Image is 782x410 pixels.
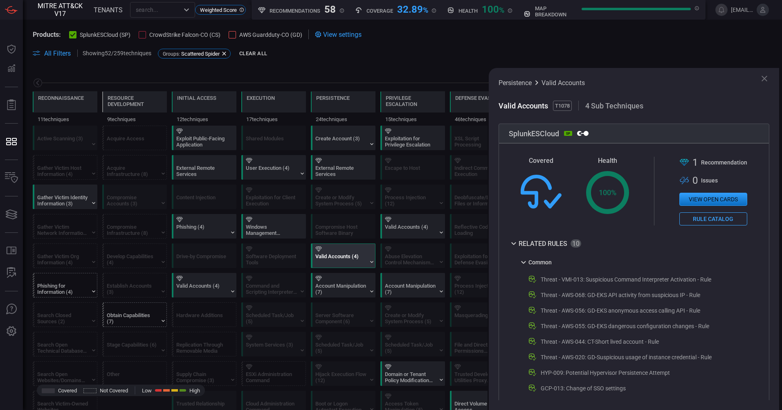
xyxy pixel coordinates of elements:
div: T1078: Valid Accounts [172,273,236,297]
h5: Health [458,8,478,14]
span: AWS Guardduty-CO (GD) [239,32,302,38]
div: Supply Chain Compromise (3) [176,371,227,383]
div: Search Closed Sources (2) [37,312,88,324]
button: Rule Catalog [2,241,21,261]
div: Search Open Technical Databases (5) [37,342,88,354]
div: TA0043: Reconnaissance [33,91,97,126]
div: Search Open Websites/Domains (3) [37,371,88,383]
span: 1 [692,157,698,168]
div: T1098: Account Manipulation [380,273,445,297]
span: MITRE ATT&CK V17 [38,2,83,18]
div: 17 techniques [241,113,306,126]
div: Replication Through Removable Media [176,342,227,354]
div: T1484: Domain or Tenant Policy Modification [380,361,445,386]
span: Products: [33,31,61,38]
span: Recommendation [701,159,747,166]
div: 12 techniques [172,113,236,126]
p: Showing 52 / 259 techniques [83,50,151,56]
div: 100 % [586,171,629,214]
div: TA0001: Initial Access [172,91,236,126]
div: Valid Accounts (4) [385,224,436,236]
input: search... [133,5,179,15]
div: T1133: External Remote Services [172,155,236,180]
button: View open cards [679,193,747,206]
span: View settings [323,31,362,38]
div: Gather Victim Org Information (4) [37,253,88,266]
div: T1091: Replication Through Removable Media (Not covered) [172,332,236,356]
span: % [423,6,428,14]
button: Open [181,4,192,16]
div: T1650: Acquire Access (Not covered) [102,126,167,150]
button: Dashboard [2,39,21,59]
span: Issue s [701,177,718,184]
div: 11 techniques [33,113,97,126]
div: T1195: Supply Chain Compromise (Not covered) [172,361,236,386]
div: Develop Capabilities (4) [107,253,158,266]
div: Threat - AWS-020: GD-Suspicious usage of instance credential - Rule [541,354,712,360]
span: [EMAIL_ADDRESS][PERSON_NAME][DOMAIN_NAME] [731,7,753,13]
button: Reports [2,95,21,115]
button: ALERT ANALYSIS [2,263,21,283]
div: Account Manipulation (7) [385,283,436,295]
div: SP [564,131,572,136]
div: T1078: Valid Accounts [311,243,375,268]
div: T1190: Exploit Public-Facing Application [172,126,236,150]
div: Common [519,257,712,267]
button: MITRE - Detection Posture [2,132,21,151]
span: Valid Accounts [542,79,585,87]
span: Scattered Spider [181,51,220,57]
div: T1675: ESXi Administration Command (Not covered) [241,361,306,386]
div: Common [528,259,712,266]
div: Execution [247,95,275,101]
button: Ask Us A Question [2,300,21,319]
div: T1583: Acquire Infrastructure (Not covered) [102,155,167,180]
div: Compromise Infrastructure (8) [107,224,158,236]
span: TENANTS [94,6,123,14]
div: T1588: Obtain Capabilities (Not covered) [102,302,167,327]
div: TA0042: Resource Development (Not covered) [102,91,167,126]
div: Obtain Capabilities (7) [107,312,158,324]
span: Not Covered [100,387,128,394]
button: Preferences [2,322,21,341]
div: T1592: Gather Victim Host Information (Not covered) [33,155,97,180]
button: Detections [2,59,21,79]
div: T1596: Search Open Technical Databases (Not covered) [33,332,97,356]
span: T1078 [553,101,572,111]
div: Threat - AWS-044: CT-Short lived account - Rule [541,338,659,345]
div: Acquire Infrastructure (8) [107,165,158,177]
div: Gather Victim Host Information (4) [37,165,88,177]
div: T1566: Phishing [172,214,236,239]
div: T1587: Develop Capabilities (Not covered) [102,243,167,268]
span: Persistence [499,79,532,87]
span: High [189,387,200,394]
div: Initial Access [177,95,216,101]
div: Threat - AWS-056: GD-EKS anonymous access calling API - Rule [541,307,700,314]
div: 15 techniques [380,113,445,126]
button: CrowdStrike Falcon-CO (CS) [139,30,220,38]
span: All Filters [44,50,71,57]
div: Create Account (3) [315,135,366,148]
div: Acquire Access [107,135,158,148]
div: Exploit Public-Facing Application [176,135,227,148]
button: Related Rules [509,239,581,248]
div: T1591: Gather Victim Org Information (Not covered) [33,243,97,268]
span: Covered [529,157,553,164]
span: 4 Sub Techniques [585,101,643,110]
div: TA0003: Persistence [311,91,375,126]
div: Other [107,371,158,383]
div: T1136: Create Account [311,126,375,150]
div: Resource Development [108,95,162,107]
div: 9 techniques [102,113,167,126]
div: External Remote Services [315,165,366,177]
div: Phishing (4) [176,224,227,236]
div: Other (Not covered) [102,361,167,386]
div: Threat - VMI-013: Suspicious Command Interpreter Activation - Rule [541,276,711,283]
div: TA0005: Defense Evasion [450,91,515,126]
span: SplunkESCloud (SP) [80,32,130,38]
div: T1078: Valid Accounts [380,214,445,239]
div: Windows Management Instrumentation [246,224,297,236]
div: Threat - AWS-055: GD-EKS dangerous configuration changes - Rule [541,323,709,329]
div: Stage Capabilities (6) [107,342,158,354]
button: Rule Catalog [679,212,747,225]
div: User Execution (4) [246,165,297,177]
